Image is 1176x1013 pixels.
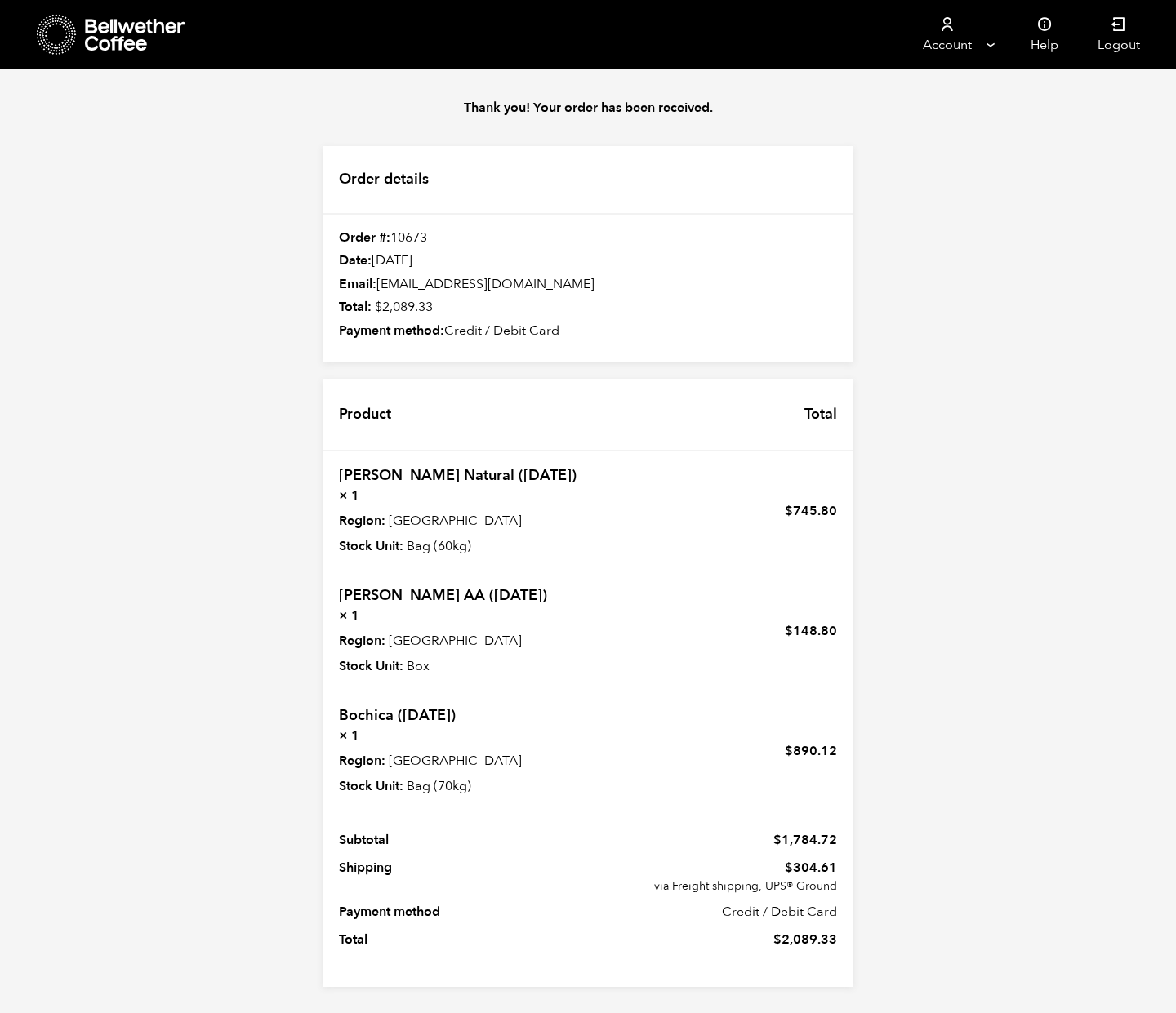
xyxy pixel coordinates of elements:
[375,298,433,316] bdi: 2,089.33
[339,465,577,486] a: [PERSON_NAME] Natural ([DATE])
[323,276,853,294] div: [EMAIL_ADDRESS][DOMAIN_NAME]
[323,252,853,270] div: [DATE]
[339,536,578,556] p: Bag (60kg)
[339,486,578,505] strong: × 1
[588,878,837,895] small: via Freight shipping, UPS® Ground
[339,606,578,625] strong: × 1
[339,898,588,926] th: Payment method
[323,146,853,215] h2: Order details
[339,631,385,651] strong: Region:
[339,511,385,531] strong: Region:
[339,926,588,971] th: Total
[339,322,444,340] strong: Payment method:
[773,931,837,949] span: 2,089.33
[339,776,403,796] strong: Stock Unit:
[788,379,853,450] th: Total
[773,831,782,849] span: $
[785,622,837,640] bdi: 148.80
[339,656,403,676] strong: Stock Unit:
[339,656,578,676] p: Box
[785,742,793,760] span: $
[339,726,578,745] strong: × 1
[785,742,837,760] bdi: 890.12
[339,826,588,854] th: Subtotal
[323,229,853,247] div: 10673
[339,511,578,531] p: [GEOGRAPHIC_DATA]
[339,275,376,293] strong: Email:
[323,379,408,450] th: Product
[785,502,837,520] bdi: 745.80
[339,536,403,556] strong: Stock Unit:
[339,751,578,771] p: [GEOGRAPHIC_DATA]
[339,854,588,899] th: Shipping
[339,251,372,269] strong: Date:
[375,298,382,316] span: $
[588,898,837,926] td: Credit / Debit Card
[323,322,853,340] div: Credit / Debit Card
[785,502,793,520] span: $
[339,298,372,316] strong: Total:
[339,776,578,796] p: Bag (70kg)
[588,858,837,877] span: 304.61
[339,585,547,606] a: [PERSON_NAME] AA ([DATE])
[773,931,782,949] span: $
[306,98,870,118] p: Thank you! Your order has been received.
[339,751,385,771] strong: Region:
[773,831,837,849] span: 1,784.72
[339,229,390,247] strong: Order #:
[785,622,793,640] span: $
[339,631,578,651] p: [GEOGRAPHIC_DATA]
[339,705,456,726] a: Bochica ([DATE])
